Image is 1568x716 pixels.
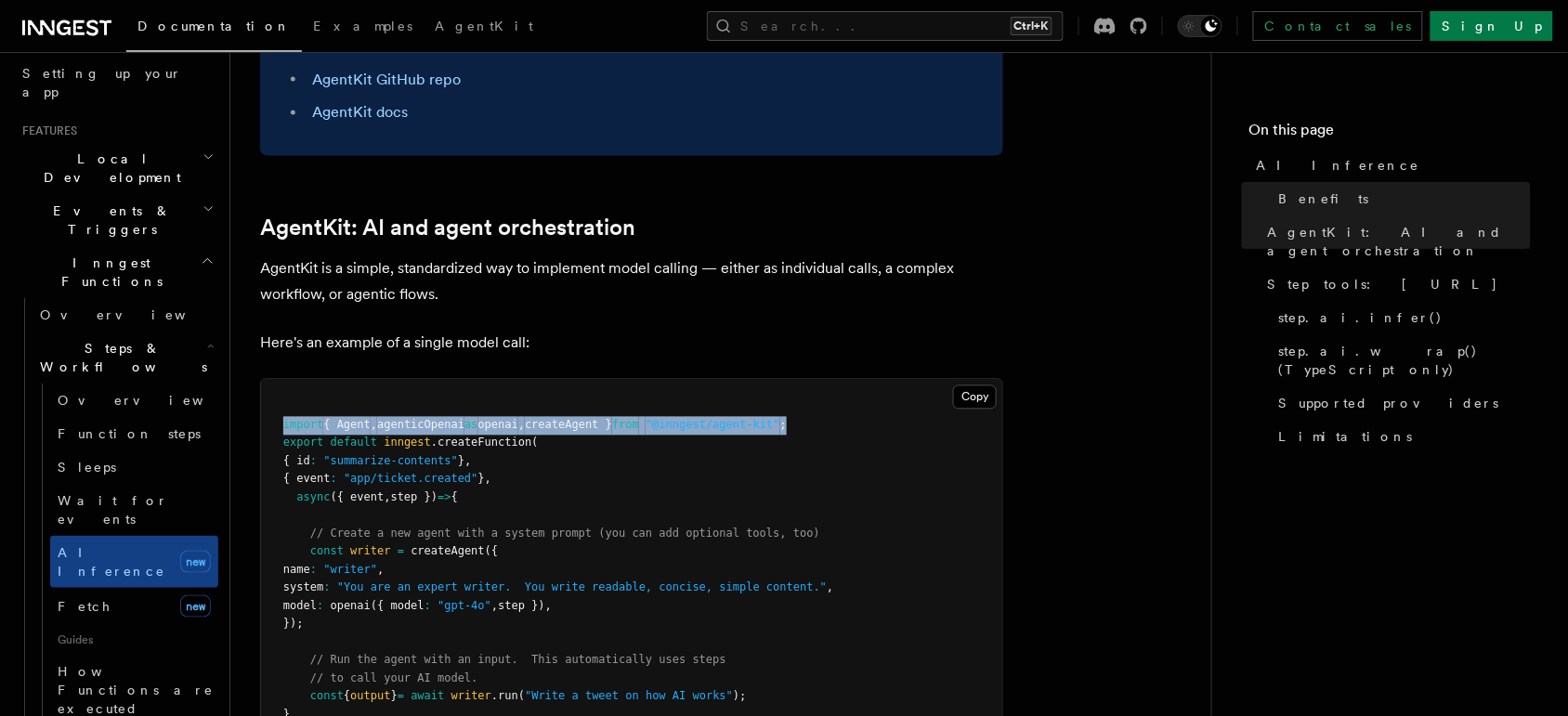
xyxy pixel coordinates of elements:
[58,664,214,716] span: How Functions are executed
[15,194,218,246] button: Events & Triggers
[33,332,218,384] button: Steps & Workflows
[283,564,310,577] span: name
[424,6,544,50] a: AgentKit
[58,599,111,614] span: Fetch
[1272,386,1531,420] a: Supported providers
[478,419,518,432] span: openai
[283,455,310,468] span: { id
[58,493,168,527] span: Wait for events
[50,625,218,655] span: Guides
[58,393,249,408] span: Overview
[491,690,518,703] span: .run
[310,654,726,667] span: // Run the agent with an input. This automatically uses steps
[312,104,408,122] a: AgentKit docs
[464,455,471,468] span: ,
[518,690,525,703] span: (
[435,19,533,33] span: AgentKit
[260,256,1003,308] p: AgentKit is a simple, standardized way to implement model calling — either as individual calls, a...
[260,215,635,241] a: AgentKit: AI and agent orchestration
[1268,223,1531,260] span: AgentKit: AI and agent orchestration
[137,19,291,33] span: Documentation
[310,564,317,577] span: :
[1268,275,1499,293] span: Step tools: [URL]
[33,339,207,376] span: Steps & Workflows
[40,307,231,322] span: Overview
[1279,189,1369,208] span: Benefits
[1257,156,1420,175] span: AI Inference
[58,426,201,441] span: Function steps
[323,455,458,468] span: "summarize-contents"
[1178,15,1222,37] button: Toggle dark mode
[1431,11,1553,41] a: Sign Up
[58,460,116,475] span: Sleeps
[391,491,438,504] span: step })
[310,690,344,703] span: const
[313,19,412,33] span: Examples
[350,690,390,703] span: output
[518,419,525,432] span: ,
[485,473,491,486] span: ,
[451,491,458,504] span: {
[371,600,425,613] span: ({ model
[50,384,218,417] a: Overview
[331,600,371,613] span: openai
[1253,11,1423,41] a: Contact sales
[50,417,218,450] a: Function steps
[323,419,371,432] span: { Agent
[302,6,424,50] a: Examples
[283,419,323,432] span: import
[384,436,431,449] span: inngest
[1261,215,1531,267] a: AgentKit: AI and agent orchestration
[180,551,211,573] span: new
[15,254,201,291] span: Inngest Functions
[50,450,218,484] a: Sleeps
[438,600,491,613] span: "gpt-4o"
[1279,394,1499,412] span: Supported providers
[707,11,1064,41] button: Search...Ctrl+K
[377,419,464,432] span: agenticOpenai
[431,436,531,449] span: .createFunction
[438,491,451,504] span: =>
[498,600,545,613] span: step })
[331,491,385,504] span: ({ event
[317,600,323,613] span: :
[525,690,733,703] span: "Write a tweet on how AI works"
[296,491,330,504] span: async
[384,491,390,504] span: ,
[1279,308,1444,327] span: step.ai.infer()
[531,436,538,449] span: (
[1279,427,1413,446] span: Limitations
[371,419,377,432] span: ,
[22,66,182,99] span: Setting up your app
[15,246,218,298] button: Inngest Functions
[458,455,464,468] span: }
[827,581,833,594] span: ,
[377,564,384,577] span: ,
[525,419,612,432] span: createAgent }
[15,124,77,138] span: Features
[1272,301,1531,334] a: step.ai.infer()
[1272,334,1531,386] a: step.ai.wrap() (TypeScript only)
[485,545,498,558] span: ({
[344,690,350,703] span: {
[50,588,218,625] a: Fetchnew
[260,331,1003,357] p: Here's an example of a single model call:
[1272,182,1531,215] a: Benefits
[310,455,317,468] span: :
[464,419,477,432] span: as
[478,473,485,486] span: }
[331,436,378,449] span: default
[612,419,639,432] span: from
[15,202,203,239] span: Events & Triggers
[1011,17,1052,35] kbd: Ctrl+K
[1272,420,1531,453] a: Limitations
[451,690,491,703] span: writer
[953,385,997,410] button: Copy
[50,484,218,536] a: Wait for events
[411,690,444,703] span: await
[646,419,780,432] span: "@inngest/agent-kit"
[323,564,377,577] span: "writer"
[398,690,404,703] span: =
[126,6,302,52] a: Documentation
[545,600,552,613] span: ,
